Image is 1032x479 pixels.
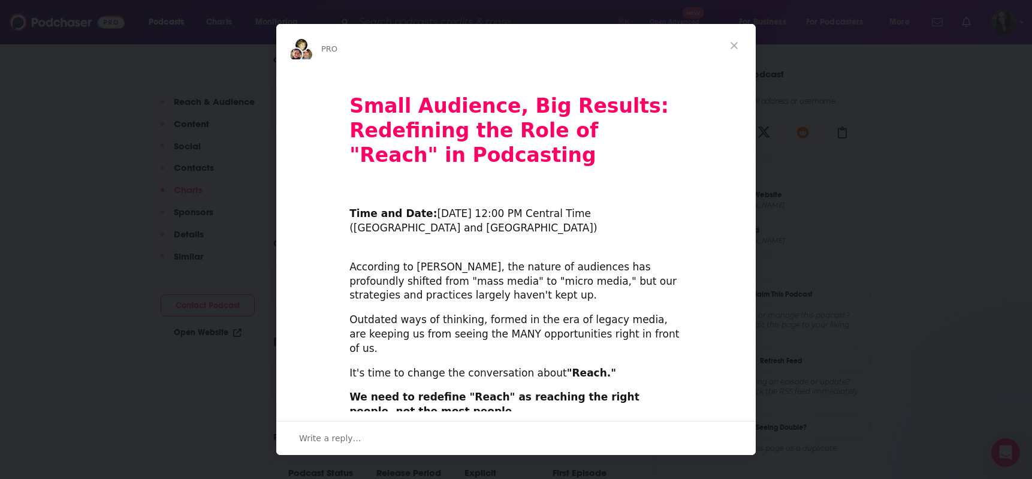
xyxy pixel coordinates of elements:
[276,421,756,455] div: Open conversation and reply
[567,367,616,379] b: "Reach."
[349,94,669,167] b: Small Audience, Big Results: Redefining the Role of "Reach" in Podcasting
[349,246,683,303] div: According to [PERSON_NAME], the nature of audiences has profoundly shifted from "mass media" to "...
[713,24,756,67] span: Close
[349,193,683,236] div: ​ [DATE] 12:00 PM Central Time ([GEOGRAPHIC_DATA] and [GEOGRAPHIC_DATA])
[349,366,683,381] div: It's time to change the conversation about
[299,47,313,62] img: Dave avatar
[294,38,309,52] img: Barbara avatar
[299,430,361,446] span: Write a reply…
[349,391,639,417] b: We need to redefine "Reach" as reaching the right people, not the most people.
[289,47,303,62] img: Sydney avatar
[349,207,437,219] b: Time and Date:
[321,44,337,53] span: PRO
[349,313,683,356] div: Outdated ways of thinking, formed in the era of legacy media, are keeping us from seeing the MANY...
